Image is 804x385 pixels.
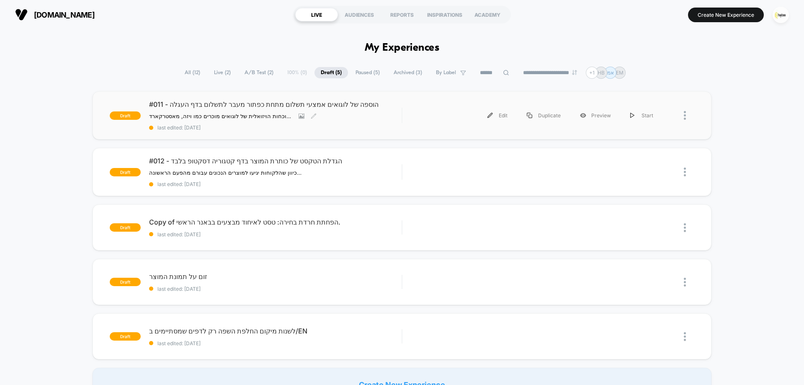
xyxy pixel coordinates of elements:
[607,70,614,76] p: אמ
[149,231,402,238] span: last edited: [DATE]
[110,223,141,232] span: draft
[478,106,517,125] div: Edit
[630,113,634,118] img: menu
[684,223,686,232] img: close
[149,218,402,226] span: Copy of הפחתת חרדת בחירה: טסט לאיחוד מבצעים בבאנר הראשי.
[466,8,509,21] div: ACADEMY
[149,327,402,335] span: לשנות מיקום החלפת השפה רק לדפים שמסתיימים ב/EN
[349,67,386,78] span: Paused ( 5 )
[381,8,423,21] div: REPORTS
[616,70,624,76] p: EM
[423,8,466,21] div: INSPIRATIONS
[149,113,292,119] span: הוספת לוגואים של אמצעי התשלום מתחת לכפתור "מעבר לתשלום" תשפר את שיעור ההמרה מעגלה לרכישה. הנמקה: ...
[13,8,97,21] button: [DOMAIN_NAME]
[570,106,621,125] div: Preview
[338,8,381,21] div: AUDIENCES
[178,67,206,78] span: All ( 12 )
[314,67,348,78] span: Draft ( 5 )
[487,113,493,118] img: menu
[149,100,402,109] span: #011 - הוספה של לוגואים אמצעי תשלום מתחת כפתור מעבר לתשלום בדף העגלה
[598,70,605,76] p: HB
[34,10,95,19] span: [DOMAIN_NAME]
[586,67,598,79] div: + 1
[770,6,791,23] button: ppic
[527,113,532,118] img: menu
[387,67,428,78] span: Archived ( 3 )
[436,70,456,76] span: By Label
[572,70,577,75] img: end
[149,157,402,165] span: #012 - הגדלת הטקסט של כותרת המוצר בדף קטגוריה דסקטופ בלבד
[295,8,338,21] div: LIVE
[684,332,686,341] img: close
[149,286,402,292] span: last edited: [DATE]
[149,181,402,187] span: last edited: [DATE]
[688,8,764,22] button: Create New Experience
[238,67,280,78] span: A/B Test ( 2 )
[149,124,402,131] span: last edited: [DATE]
[684,111,686,120] img: close
[517,106,570,125] div: Duplicate
[110,111,141,120] span: draft
[208,67,237,78] span: Live ( 2 )
[365,42,440,54] h1: My Experiences
[684,168,686,176] img: close
[110,332,141,341] span: draft
[621,106,663,125] div: Start
[684,278,686,287] img: close
[149,340,402,346] span: last edited: [DATE]
[110,278,141,286] span: draft
[110,168,141,176] span: draft
[149,169,304,176] span: הגדלת גודל הכותרות של המוצרים בעמוד הקטגוריה בדסקטופ תשפר את שיעור הקליקים על המוצרים ותגביר את מ...
[149,272,402,281] span: זום על תמונת המוצר
[15,8,28,21] img: Visually logo
[773,7,789,23] img: ppic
